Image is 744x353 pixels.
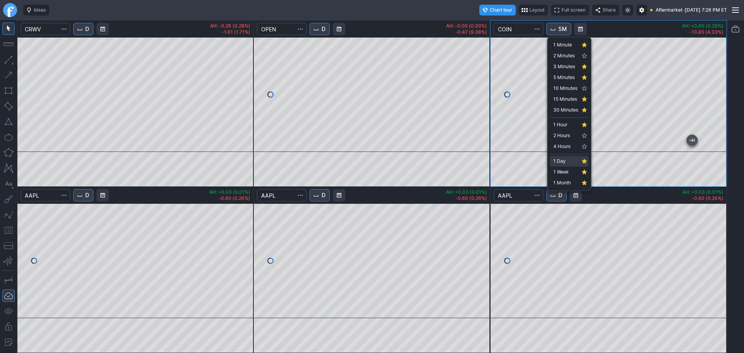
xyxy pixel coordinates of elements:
[553,121,578,129] span: 1 Hour
[553,157,578,165] span: 1 Day
[553,143,578,150] span: 4 Hours
[553,179,578,187] span: 1 Month
[553,84,578,92] span: 10 Minutes
[553,41,578,49] span: 1 Minute
[553,132,578,139] span: 2 Hours
[553,52,578,60] span: 2 Minutes
[553,106,578,114] span: 30 Minutes
[553,168,578,176] span: 1 Week
[553,95,578,103] span: 15 Minutes
[553,63,578,71] span: 3 Minutes
[553,74,578,81] span: 5 Minutes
